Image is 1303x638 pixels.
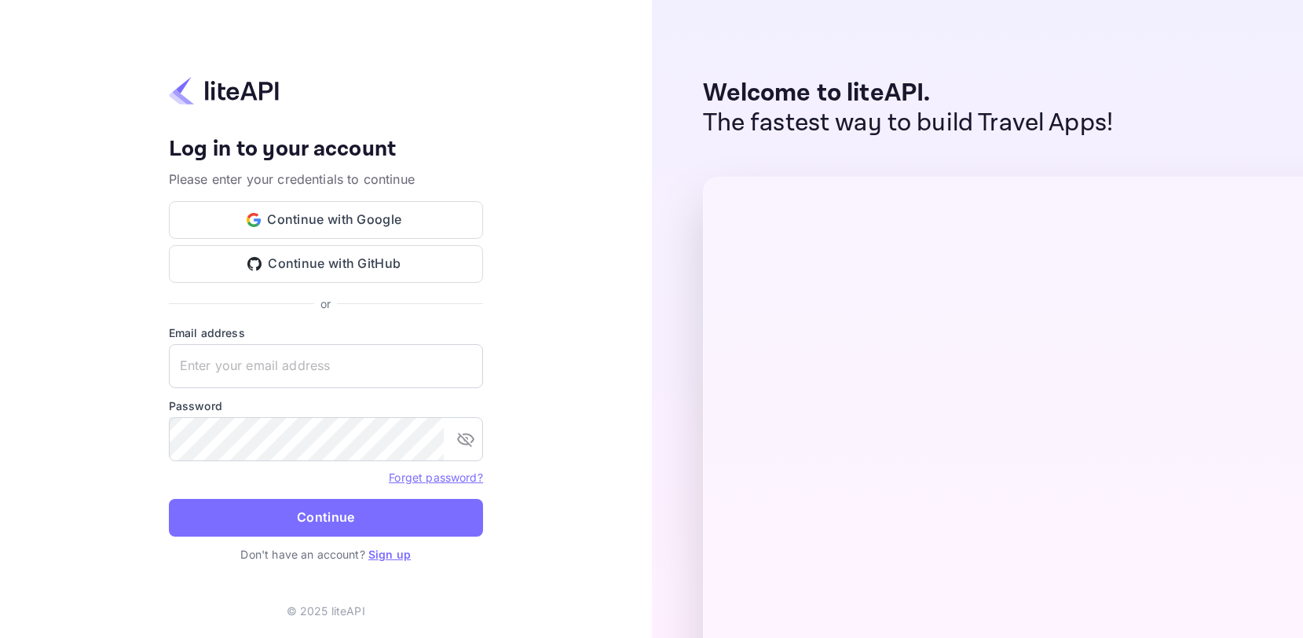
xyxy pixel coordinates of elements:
h4: Log in to your account [169,136,483,163]
p: or [320,295,331,312]
button: toggle password visibility [450,423,481,455]
label: Email address [169,324,483,341]
a: Sign up [368,548,411,561]
a: Forget password? [389,471,482,484]
button: Continue with GitHub [169,245,483,283]
img: liteapi [169,75,279,106]
input: Enter your email address [169,344,483,388]
label: Password [169,398,483,414]
a: Forget password? [389,469,482,485]
button: Continue [169,499,483,537]
p: Don't have an account? [169,546,483,563]
button: Continue with Google [169,201,483,239]
p: Please enter your credentials to continue [169,170,483,189]
p: © 2025 liteAPI [287,603,365,619]
p: Welcome to liteAPI. [703,79,1114,108]
p: The fastest way to build Travel Apps! [703,108,1114,138]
